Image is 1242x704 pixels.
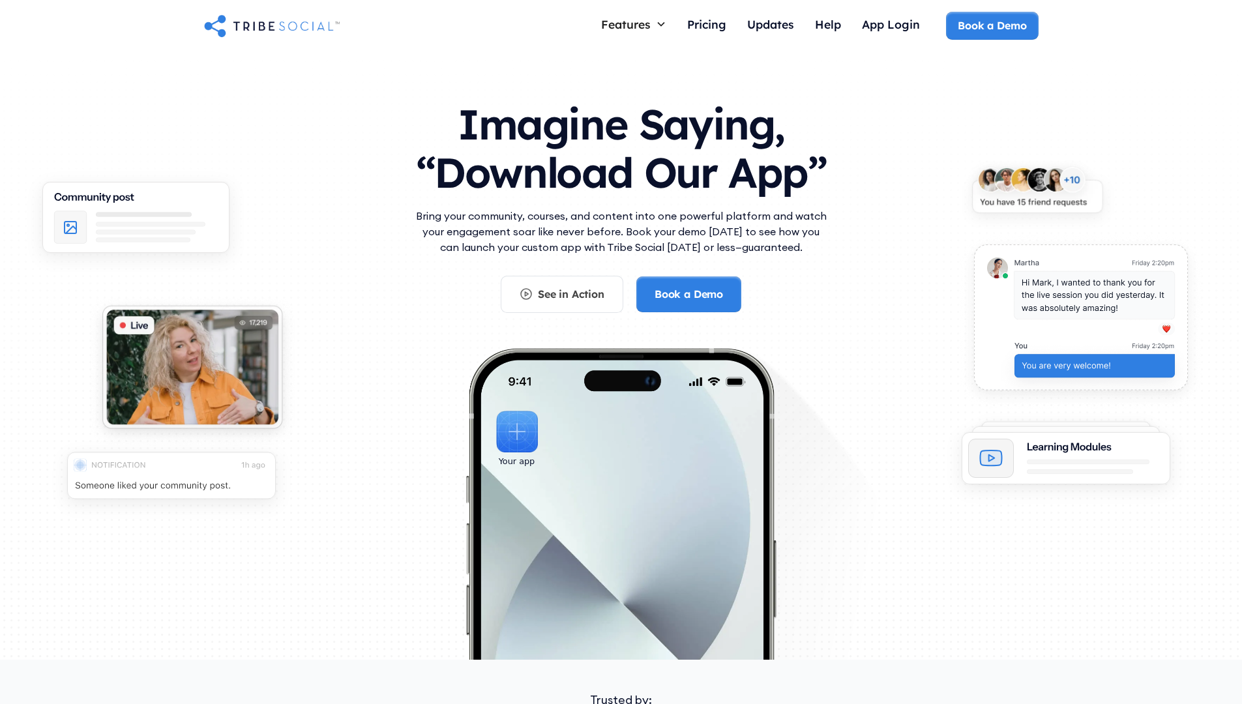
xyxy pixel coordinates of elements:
[413,87,830,203] h1: Imagine Saying, “Download Our App”
[25,169,247,275] img: An illustration of Community Feed
[815,17,841,31] div: Help
[601,17,651,31] div: Features
[956,156,1118,233] img: An illustration of New friends requests
[944,411,1188,506] img: An illustration of Learning Modules
[501,276,623,312] a: See in Action
[747,17,794,31] div: Updates
[87,294,298,448] img: An illustration of Live video
[538,287,604,301] div: See in Action
[50,439,293,521] img: An illustration of push notification
[636,276,741,312] a: Book a Demo
[591,12,677,37] div: Features
[413,208,830,255] p: Bring your community, courses, and content into one powerful platform and watch your engagement s...
[204,12,340,38] a: home
[862,17,920,31] div: App Login
[946,12,1038,39] a: Book a Demo
[851,12,930,40] a: App Login
[677,12,737,40] a: Pricing
[956,232,1205,412] img: An illustration of chat
[499,454,535,469] div: Your app
[687,17,726,31] div: Pricing
[737,12,805,40] a: Updates
[805,12,851,40] a: Help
